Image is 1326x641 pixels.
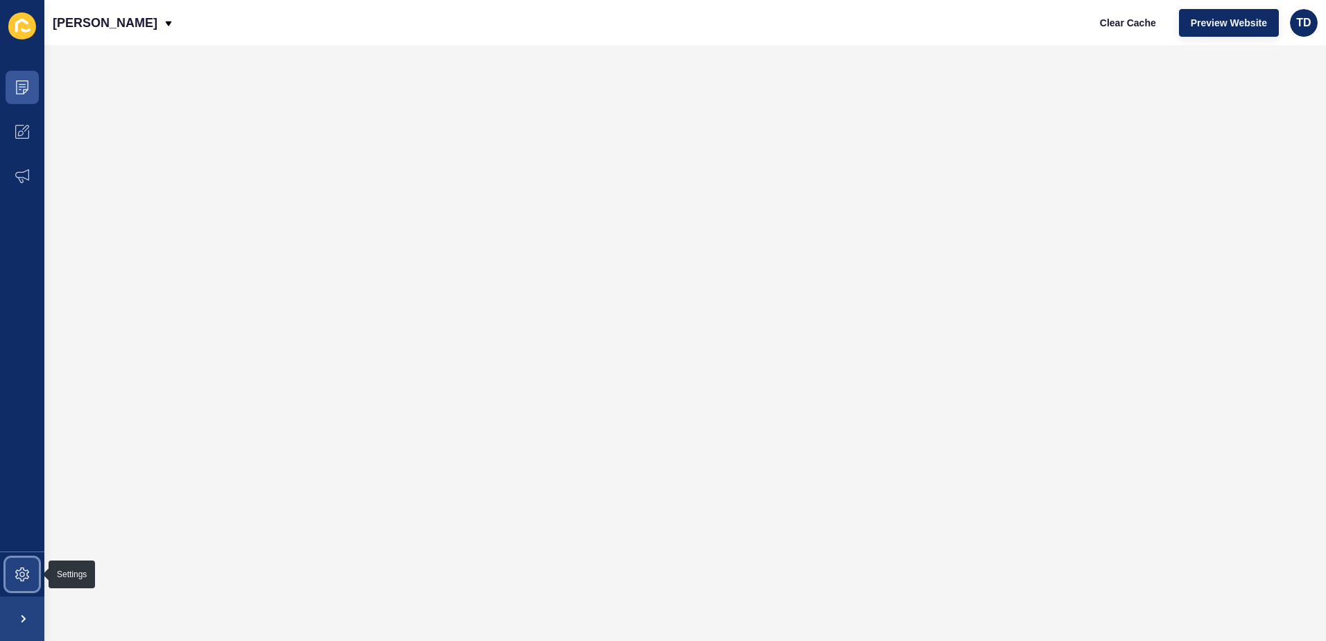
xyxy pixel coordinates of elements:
span: TD [1296,16,1311,30]
div: Settings [57,569,87,580]
button: Preview Website [1179,9,1279,37]
span: Clear Cache [1100,16,1156,30]
button: Clear Cache [1088,9,1168,37]
span: Preview Website [1191,16,1267,30]
p: [PERSON_NAME] [53,6,157,40]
